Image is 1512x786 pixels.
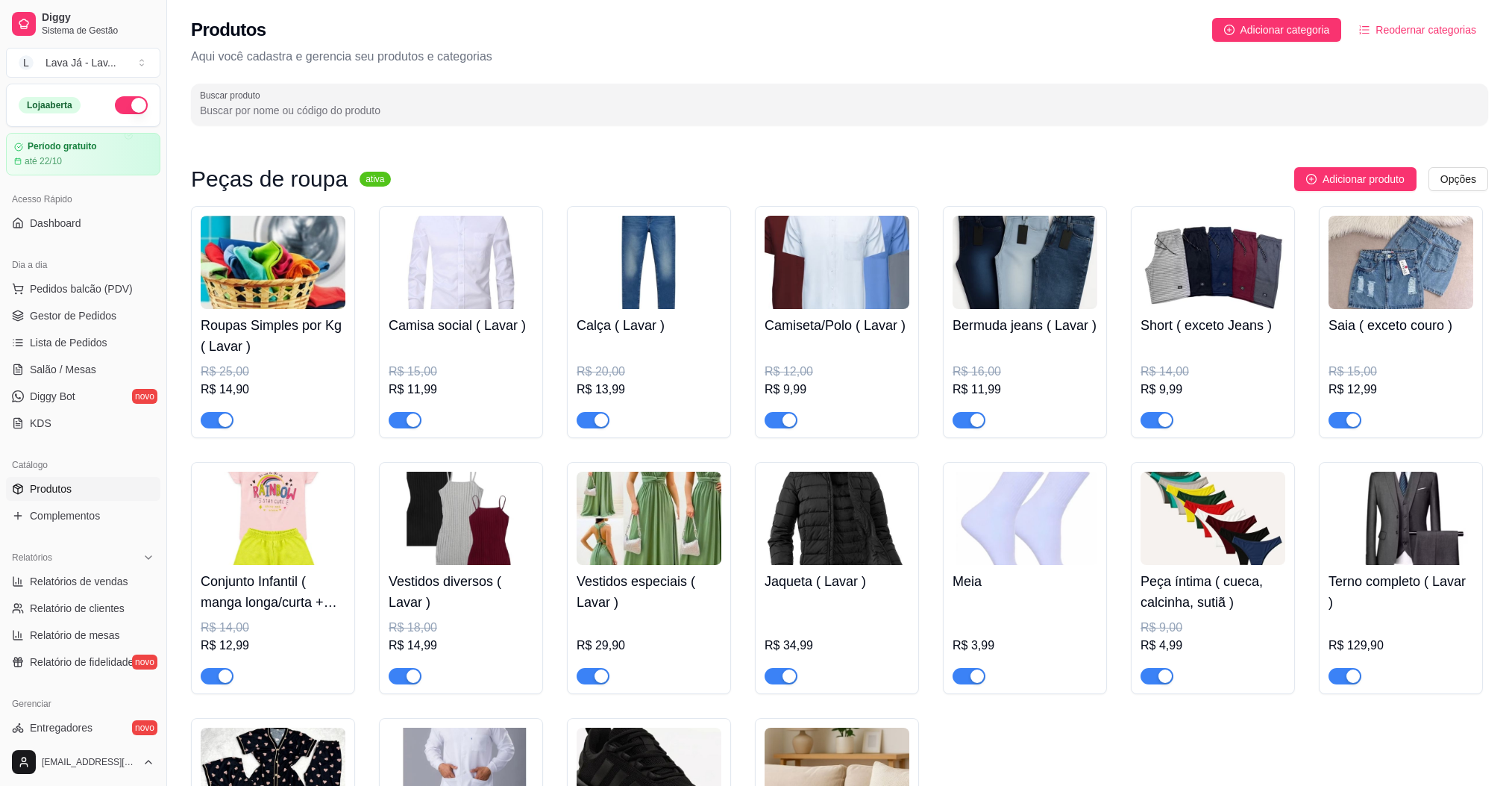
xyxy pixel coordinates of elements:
img: product-image [765,472,909,565]
div: R$ 12,99 [1329,381,1473,399]
div: Gerenciar [6,692,160,716]
h4: Short ( exceto Jeans ) [1141,315,1285,336]
div: R$ 12,00 [765,363,909,381]
img: product-image [201,216,345,309]
div: R$ 9,99 [765,381,909,399]
div: R$ 11,99 [953,381,1097,399]
button: Adicionar produto [1294,167,1417,191]
img: product-image [389,472,533,565]
img: product-image [577,472,721,565]
span: Relatório de mesas [30,628,120,643]
span: Dashboard [30,216,81,231]
h4: Vestidos diversos ( Lavar ) [389,571,533,613]
div: R$ 14,99 [389,637,533,655]
span: Salão / Mesas [30,362,96,377]
span: Relatórios [12,552,52,564]
a: Produtos [6,477,160,501]
div: Acesso Rápido [6,187,160,211]
div: R$ 14,90 [201,381,345,399]
h4: Conjunto Infantil ( manga longa/curta + Short/calça ) [201,571,345,613]
h4: Calça ( Lavar ) [577,315,721,336]
h4: Meia [953,571,1097,592]
span: plus-circle [1224,25,1235,35]
h2: Produtos [191,18,266,42]
h4: Camisa social ( Lavar ) [389,315,533,336]
div: R$ 11,99 [389,381,533,399]
a: Gestor de Pedidos [6,304,160,328]
div: Dia a dia [6,253,160,277]
span: Produtos [30,481,72,496]
h4: Peça íntima ( cueca, calcinha, sutiã ) [1141,571,1285,613]
span: KDS [30,416,51,431]
div: R$ 12,99 [201,637,345,655]
sup: ativa [360,172,390,187]
a: Relatórios de vendas [6,570,160,593]
button: Adicionar categoria [1212,18,1342,42]
a: Diggy Botnovo [6,384,160,408]
a: Lista de Pedidos [6,331,160,355]
span: Relatório de fidelidade [30,655,134,670]
a: Dashboard [6,211,160,235]
label: Buscar produto [200,89,266,102]
div: Catálogo [6,453,160,477]
span: Diggy Bot [30,389,75,404]
div: R$ 14,00 [1141,363,1285,381]
div: R$ 4,99 [1141,637,1285,655]
div: R$ 29,90 [577,637,721,655]
a: Salão / Mesas [6,358,160,381]
img: product-image [1141,216,1285,309]
h3: Peças de roupa [191,170,348,188]
img: product-image [953,216,1097,309]
span: Relatório de clientes [30,601,125,616]
span: plus-circle [1306,174,1317,184]
span: Pedidos balcão (PDV) [30,281,133,296]
h4: Jaqueta ( Lavar ) [765,571,909,592]
button: Pedidos balcão (PDV) [6,277,160,301]
span: Sistema de Gestão [42,25,154,37]
img: product-image [1141,472,1285,565]
a: Período gratuitoaté 22/10 [6,133,160,175]
a: Entregadoresnovo [6,716,160,740]
div: R$ 3,99 [953,637,1097,655]
span: ordered-list [1359,25,1370,35]
div: R$ 15,00 [389,363,533,381]
div: R$ 9,99 [1141,381,1285,399]
span: Adicionar produto [1323,171,1405,187]
button: [EMAIL_ADDRESS][DOMAIN_NAME] [6,744,160,780]
h4: Camiseta/Polo ( Lavar ) [765,315,909,336]
div: R$ 18,00 [389,619,533,637]
h4: Saia ( exceto couro ) [1329,315,1473,336]
span: Adicionar categoria [1240,22,1330,38]
article: Período gratuito [28,141,97,152]
button: Alterar Status [115,96,148,114]
img: product-image [577,216,721,309]
div: R$ 13,99 [577,381,721,399]
h4: Roupas Simples por Kg ( Lavar ) [201,315,345,357]
img: product-image [765,216,909,309]
span: Reodernar categorias [1375,22,1476,38]
span: Complementos [30,508,100,523]
div: R$ 34,99 [765,637,909,655]
img: product-image [953,472,1097,565]
a: DiggySistema de Gestão [6,6,160,42]
h4: Bermuda jeans ( Lavar ) [953,315,1097,336]
div: R$ 129,90 [1329,637,1473,655]
a: Complementos [6,504,160,528]
h4: Terno completo ( Lavar ) [1329,571,1473,613]
div: R$ 9,00 [1141,619,1285,637]
span: Opções [1440,171,1476,187]
span: Gestor de Pedidos [30,308,116,323]
article: até 22/10 [25,155,62,167]
button: Select a team [6,48,160,78]
div: R$ 14,00 [201,619,345,637]
img: product-image [389,216,533,309]
h4: Vestidos especiais ( Lavar ) [577,571,721,613]
div: R$ 20,00 [577,363,721,381]
span: Lista de Pedidos [30,335,107,350]
button: Reodernar categorias [1347,18,1488,42]
a: Relatório de fidelidadenovo [6,650,160,674]
a: KDS [6,411,160,435]
p: Aqui você cadastra e gerencia seu produtos e categorias [191,48,1488,66]
img: product-image [1329,472,1473,565]
span: Entregadores [30,720,92,735]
